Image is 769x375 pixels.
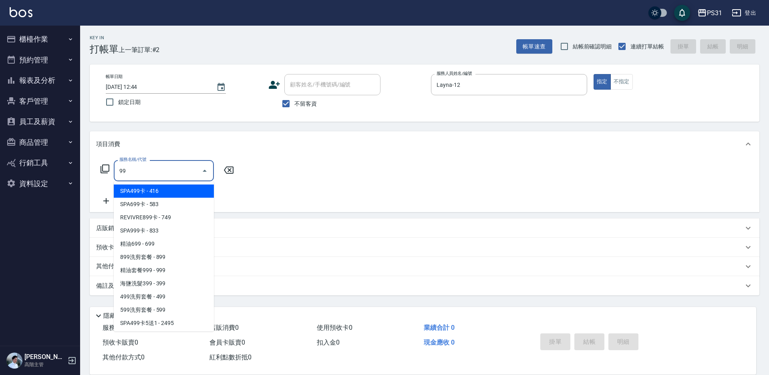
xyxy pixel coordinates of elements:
span: 鎖定日期 [118,98,141,106]
span: 不留客資 [294,100,317,108]
button: PS31 [694,5,725,21]
div: 店販銷售 [90,219,759,238]
span: 海鹽洗髮399 - 399 [114,277,214,290]
span: 使用預收卡 0 [317,324,352,331]
p: 隱藏業績明細 [103,312,139,320]
span: 599洗剪套餐 - 599 [114,303,214,317]
h3: 打帳單 [90,44,119,55]
input: YYYY/MM/DD hh:mm [106,80,208,94]
p: 預收卡販賣 [96,243,126,252]
span: 899洗剪套餐 - 899 [114,251,214,264]
span: SPA999卡 - 833 [114,224,214,237]
span: 服務消費 0 [103,324,132,331]
span: SPA499卡 - 416 [114,184,214,198]
h2: Key In [90,35,119,40]
span: 精油套餐999 - 999 [114,264,214,277]
button: 資料設定 [3,173,77,194]
label: 帳單日期 [106,74,123,80]
label: 服務名稱/代號 [119,156,146,162]
button: Close [198,164,211,177]
button: save [674,5,690,21]
button: 行銷工具 [3,152,77,173]
button: 報表及分析 [3,70,77,91]
button: Choose date, selected date is 2025-08-17 [211,78,231,97]
span: 499洗剪套餐 - 499 [114,290,214,303]
p: 其他付款方式 [96,262,136,271]
button: 預約管理 [3,50,77,70]
div: 備註及來源 [90,276,759,295]
p: 店販銷售 [96,224,120,233]
span: 其他付款方式 0 [103,353,145,361]
button: 不指定 [610,74,633,90]
button: 客戶管理 [3,91,77,112]
img: Person [6,353,22,369]
span: 紅利點數折抵 0 [209,353,252,361]
span: SPA699卡 - 583 [114,198,214,211]
span: 結帳前確認明細 [573,42,612,51]
button: 登出 [729,6,759,20]
span: 上一筆訂單:#2 [119,45,160,55]
button: 員工及薪資 [3,111,77,132]
span: 精油699 - 699 [114,237,214,251]
p: 項目消費 [96,140,120,148]
span: 連續打單結帳 [630,42,664,51]
p: 備註及來源 [96,282,126,290]
button: 指定 [594,74,611,90]
h5: [PERSON_NAME] [24,353,65,361]
button: 商品管理 [3,132,77,153]
span: 扣入金 0 [317,339,340,346]
span: 預收卡販賣 0 [103,339,138,346]
div: PS31 [707,8,722,18]
span: SPA499卡5送1 - 2495 [114,317,214,330]
span: 店販消費 0 [209,324,239,331]
div: 項目消費 [90,131,759,157]
span: 現金應收 0 [424,339,455,346]
label: 服務人員姓名/編號 [437,70,472,76]
span: 業績合計 0 [424,324,455,331]
span: REVIVRE899卡 - 749 [114,211,214,224]
span: SPA699卡5送1 - 3495 [114,330,214,343]
span: 會員卡販賣 0 [209,339,245,346]
div: 其他付款方式 [90,257,759,276]
p: 高階主管 [24,361,65,368]
button: 帳單速查 [516,39,552,54]
div: 預收卡販賣 [90,238,759,257]
button: 櫃檯作業 [3,29,77,50]
img: Logo [10,7,32,17]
